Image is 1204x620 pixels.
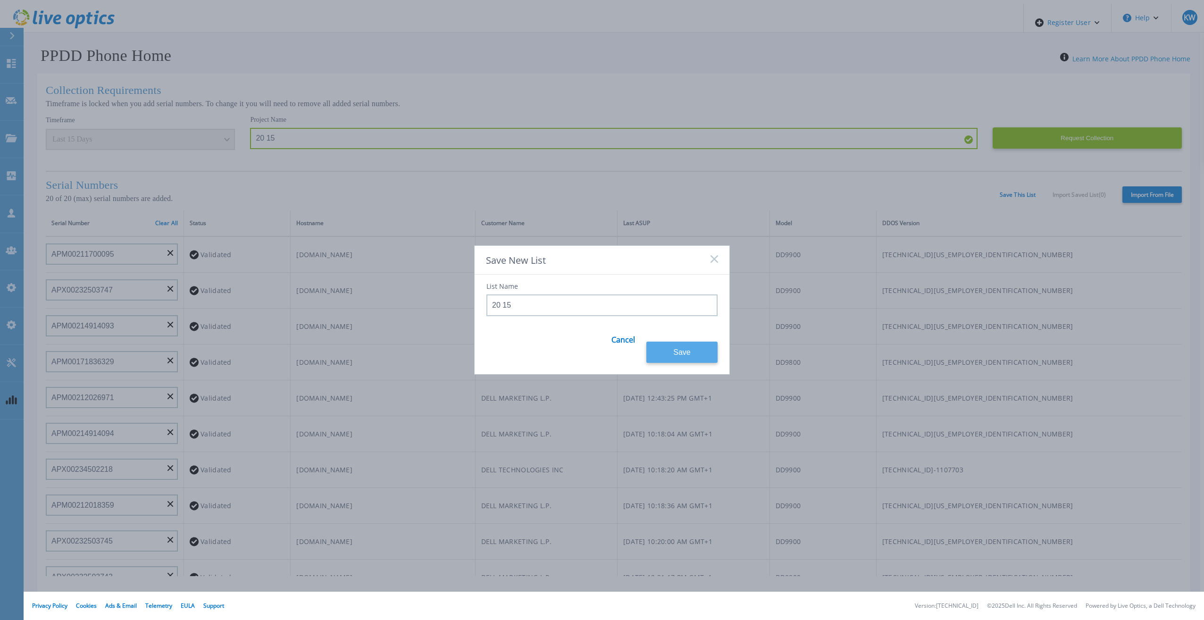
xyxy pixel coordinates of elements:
[646,342,718,363] button: Save
[105,602,137,610] a: Ads & Email
[611,327,635,363] a: Cancel
[987,603,1077,609] li: © 2025 Dell Inc. All Rights Reserved
[915,603,978,609] li: Version: [TECHNICAL_ID]
[32,602,67,610] a: Privacy Policy
[1086,603,1196,609] li: Powered by Live Optics, a Dell Technology
[181,602,195,610] a: EULA
[203,602,224,610] a: Support
[76,602,97,610] a: Cookies
[145,602,172,610] a: Telemetry
[486,254,546,267] span: Save New List
[486,283,518,290] label: List Name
